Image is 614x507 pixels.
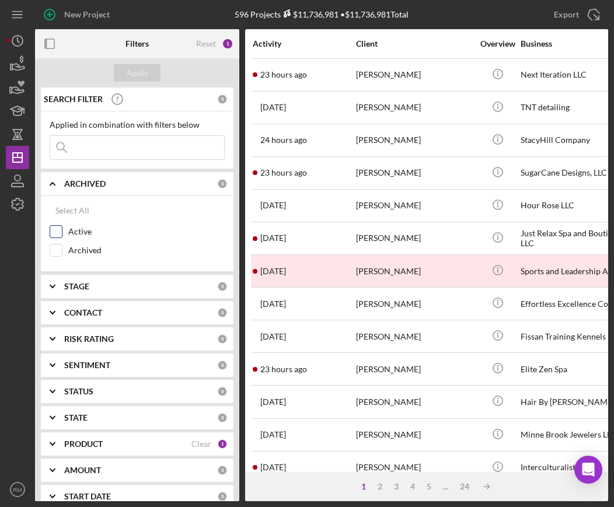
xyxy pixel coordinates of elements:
div: [PERSON_NAME] [356,321,473,352]
div: [PERSON_NAME] [356,419,473,450]
div: 0 [217,491,228,502]
div: Select All [55,199,89,222]
b: START DATE [64,492,111,501]
time: 2025-10-01 18:20 [260,299,286,309]
b: STATUS [64,387,93,396]
div: Open Intercom Messenger [574,456,602,484]
div: 0 [217,334,228,344]
div: 0 [217,412,228,423]
div: Clear [191,439,211,449]
b: PRODUCT [64,439,103,449]
div: [PERSON_NAME] [356,223,473,254]
b: Filters [125,39,149,48]
div: 0 [217,281,228,292]
div: 3 [388,482,404,491]
div: Export [554,3,579,26]
b: AMOUNT [64,466,101,475]
div: 0 [217,179,228,189]
time: 2025-09-24 15:36 [260,267,286,276]
div: [PERSON_NAME] [356,452,473,483]
button: Export [542,3,608,26]
time: 2025-10-01 21:34 [260,463,286,472]
div: 0 [217,465,228,475]
div: 5 [421,482,437,491]
div: [PERSON_NAME] [356,125,473,156]
div: [PERSON_NAME] [356,288,473,319]
div: 596 Projects • $11,736,981 Total [235,9,409,19]
div: 0 [217,94,228,104]
div: 2 [372,482,388,491]
div: 0 [217,307,228,318]
div: [PERSON_NAME] [356,60,473,90]
text: RM [13,487,22,493]
b: ARCHIVED [64,179,106,188]
b: SENTIMENT [64,361,110,370]
button: Select All [50,199,95,222]
time: 2025-10-02 15:48 [260,365,307,374]
div: Overview [476,39,519,48]
label: Active [68,226,225,237]
div: [PERSON_NAME] [356,256,473,286]
time: 2025-09-22 21:22 [260,233,286,243]
div: ... [437,482,454,491]
div: Activity [253,39,355,48]
time: 2025-10-02 15:30 [260,135,307,145]
time: 2025-09-18 18:11 [260,430,286,439]
div: 4 [404,482,421,491]
div: 0 [217,360,228,370]
time: 2025-10-02 15:51 [260,168,307,177]
button: New Project [35,3,121,26]
b: STAGE [64,282,89,291]
div: $11,736,981 [281,9,339,19]
div: [PERSON_NAME] [356,158,473,188]
div: Apply [127,64,148,82]
div: 1 [217,439,228,449]
b: SEARCH FILTER [44,95,103,104]
div: [PERSON_NAME] [356,354,473,384]
div: New Project [64,3,110,26]
div: 0 [217,386,228,397]
time: 2025-10-02 15:53 [260,70,307,79]
button: RM [6,478,29,501]
label: Archived [68,244,225,256]
time: 2025-09-14 02:47 [260,397,286,407]
div: 24 [454,482,475,491]
time: 2025-09-18 01:39 [260,332,286,341]
div: 1 [222,38,233,50]
div: Applied in combination with filters below [50,120,225,130]
div: Reset [196,39,216,48]
time: 2025-10-01 16:49 [260,103,286,112]
b: STATE [64,413,88,422]
div: 1 [355,482,372,491]
time: 2025-09-23 20:27 [260,201,286,210]
div: [PERSON_NAME] [356,190,473,221]
div: [PERSON_NAME] [356,92,473,123]
div: [PERSON_NAME] [356,386,473,417]
b: CONTACT [64,308,102,317]
b: RISK RATING [64,334,114,344]
button: Apply [114,64,161,82]
div: Client [356,39,473,48]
